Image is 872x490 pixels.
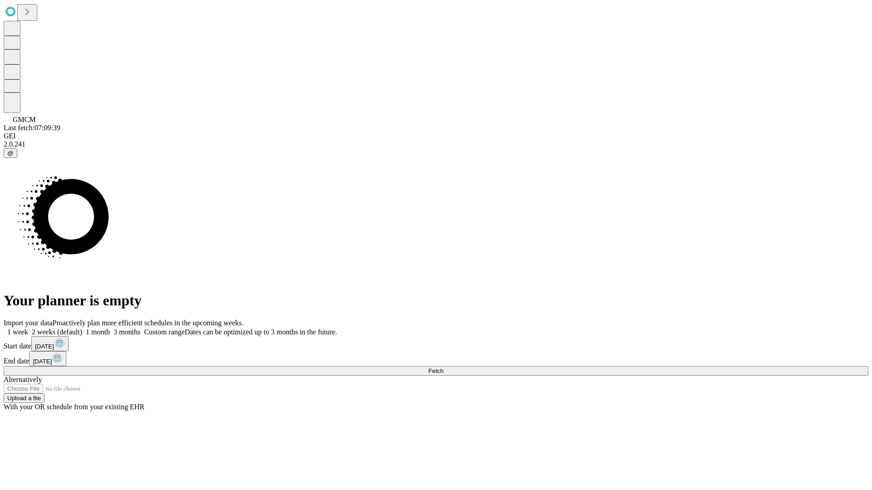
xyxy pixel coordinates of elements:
[53,319,243,327] span: Proactively plan more efficient schedules in the upcoming weeks.
[7,150,14,157] span: @
[4,140,868,148] div: 2.0.241
[428,367,443,374] span: Fetch
[4,403,144,411] span: With your OR schedule from your existing EHR
[185,328,337,336] span: Dates can be optimized up to 3 months in the future.
[35,343,54,350] span: [DATE]
[4,132,868,140] div: GEI
[7,328,28,336] span: 1 week
[13,116,36,123] span: GMCM
[29,351,66,366] button: [DATE]
[114,328,140,336] span: 3 months
[4,148,17,158] button: @
[4,336,868,351] div: Start date
[4,393,45,403] button: Upload a file
[4,319,53,327] span: Import your data
[4,124,60,132] span: Last fetch: 07:09:39
[31,336,69,351] button: [DATE]
[4,376,42,383] span: Alternatively
[4,351,868,366] div: End date
[86,328,110,336] span: 1 month
[4,366,868,376] button: Fetch
[33,358,52,365] span: [DATE]
[32,328,82,336] span: 2 weeks (default)
[4,292,868,309] h1: Your planner is empty
[144,328,184,336] span: Custom range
